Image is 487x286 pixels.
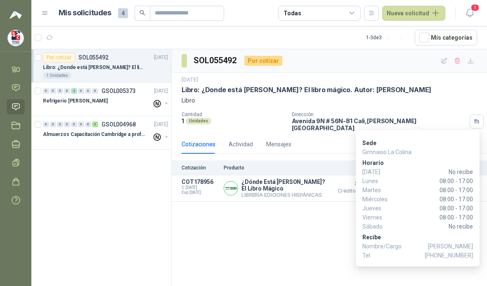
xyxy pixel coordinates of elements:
[266,140,291,149] div: Mensajes
[102,122,136,127] p: GSOL004968
[395,195,473,204] span: 08:00 - 17:00
[333,165,375,171] p: Precio
[50,122,56,127] div: 0
[78,88,84,94] div: 0
[57,122,63,127] div: 0
[43,97,108,105] p: Refrigerio [PERSON_NAME]
[182,190,219,195] span: Exp: [DATE]
[395,204,473,213] span: 08:00 - 17:00
[154,121,168,129] p: [DATE]
[50,88,56,94] div: 0
[31,49,171,83] a: Por cotizarSOL055492[DATE] Libro: ¿Donde está [PERSON_NAME]? El libro mágico. Autor: [PERSON_NAME...
[92,122,98,127] div: 3
[244,56,282,66] div: Por cotizar
[43,72,71,79] div: 1 Unidades
[182,112,285,117] p: Cantidad
[395,167,473,176] span: No recibe
[182,76,198,84] p: [DATE]
[71,88,77,94] div: 3
[229,140,253,149] div: Actividad
[224,181,238,195] img: Company Logo
[470,4,480,12] span: 1
[362,186,395,195] span: Martes
[43,119,170,146] a: 0 0 0 0 0 0 0 3 GSOL004968[DATE] Almuerzos Capacitación Cambridge a profesores
[64,122,70,127] div: 0
[139,10,145,16] span: search
[154,54,168,62] p: [DATE]
[182,140,215,149] div: Cotizaciones
[64,88,70,94] div: 0
[43,52,75,62] div: Por cotizar
[462,6,477,21] button: 1
[194,54,238,67] h3: SOL055492
[395,176,473,186] span: 08:00 - 17:00
[182,165,219,171] p: Cotización
[292,112,466,117] p: Dirección
[241,179,329,192] p: ¿Dónde Está [PERSON_NAME]? El Libro Mágico
[362,204,395,213] span: Jueves
[362,222,395,231] span: Sábado
[395,222,473,231] span: No recibe
[362,251,473,260] p: Tel
[362,242,473,251] p: Nombre/Cargo
[362,233,473,242] p: Recibe
[59,7,111,19] h1: Mis solicitudes
[43,86,170,112] a: 0 0 0 0 3 0 0 0 GSOL005373[DATE] Refrigerio [PERSON_NAME]
[43,131,146,138] p: Almuerzos Capacitación Cambridge a profesores
[182,179,219,185] p: COT178956
[428,242,473,251] span: [PERSON_NAME]
[182,185,219,190] span: C: [DATE]
[241,192,329,198] p: LIBRERÍA EDICIONES HISPÁNICAS
[333,179,375,188] span: $ 49.050
[118,8,128,18] span: 4
[92,88,98,94] div: 0
[395,186,473,195] span: 08:00 - 17:00
[362,158,473,167] p: Horario
[395,213,473,222] span: 08:00 - 17:00
[362,167,395,176] span: [DATE]
[182,117,184,124] p: 1
[425,251,473,260] span: [PHONE_NUMBER]
[78,122,84,127] div: 0
[362,148,473,157] p: Gimnasio La Colina
[362,138,473,148] p: Sede
[9,10,22,20] img: Logo peakr
[224,165,329,171] p: Producto
[182,86,431,94] p: Libro: ¿Donde está [PERSON_NAME]? El libro mágico. Autor: [PERSON_NAME]
[292,117,466,131] p: Avenida 9N # 56N-81 Cali , [PERSON_NAME][GEOGRAPHIC_DATA]
[182,96,477,105] p: Libro
[284,9,301,18] div: Todas
[333,188,375,193] span: Crédito 30 días
[362,176,395,186] span: Lunes
[85,88,91,94] div: 0
[362,195,395,204] span: Miércoles
[154,87,168,95] p: [DATE]
[71,122,77,127] div: 0
[43,64,146,71] p: Libro: ¿Donde está [PERSON_NAME]? El libro mágico. Autor: [PERSON_NAME]
[43,88,49,94] div: 0
[382,6,445,21] button: Nueva solicitud
[362,213,395,222] span: Viernes
[57,88,63,94] div: 0
[43,122,49,127] div: 0
[186,118,211,124] div: Unidades
[366,31,408,44] div: 1 - 3 de 3
[85,122,91,127] div: 0
[415,30,477,45] button: Mís categorías
[102,88,136,94] p: GSOL005373
[8,30,24,46] img: Company Logo
[78,55,109,60] p: SOL055492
